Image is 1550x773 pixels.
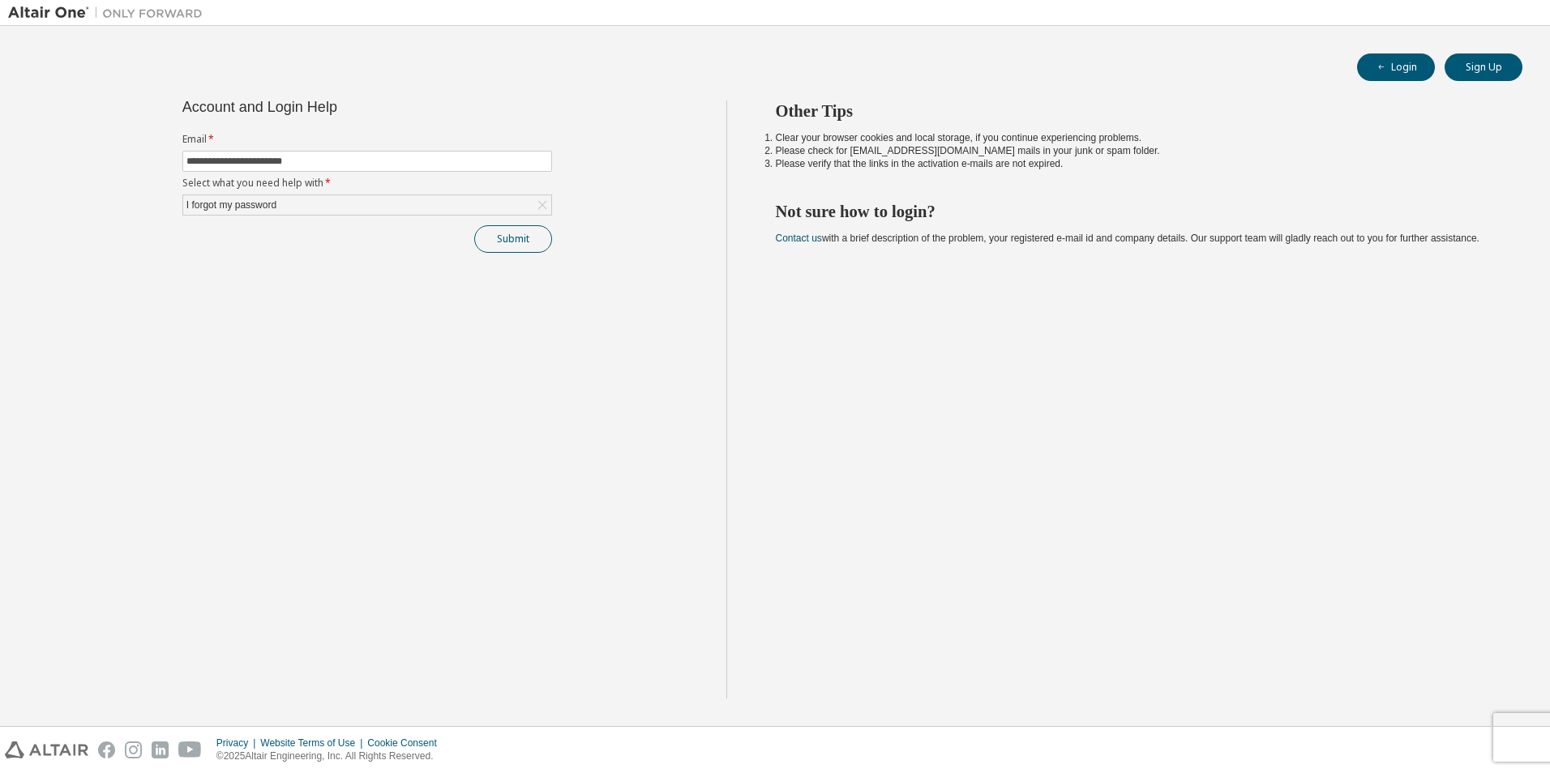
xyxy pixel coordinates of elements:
[182,177,552,190] label: Select what you need help with
[776,157,1494,170] li: Please verify that the links in the activation e-mails are not expired.
[1445,53,1522,81] button: Sign Up
[182,133,552,146] label: Email
[5,741,88,758] img: altair_logo.svg
[260,737,367,750] div: Website Terms of Use
[776,233,1479,244] span: with a brief description of the problem, your registered e-mail id and company details. Our suppo...
[184,196,279,214] div: I forgot my password
[1357,53,1435,81] button: Login
[125,741,142,758] img: instagram.svg
[776,131,1494,144] li: Clear your browser cookies and local storage, if you continue experiencing problems.
[367,737,446,750] div: Cookie Consent
[178,741,202,758] img: youtube.svg
[183,195,551,215] div: I forgot my password
[776,201,1494,222] h2: Not sure how to login?
[216,750,447,763] p: © 2025 Altair Engineering, Inc. All Rights Reserved.
[776,144,1494,157] li: Please check for [EMAIL_ADDRESS][DOMAIN_NAME] mails in your junk or spam folder.
[474,225,552,253] button: Submit
[776,100,1494,122] h2: Other Tips
[152,741,169,758] img: linkedin.svg
[182,100,478,113] div: Account and Login Help
[98,741,115,758] img: facebook.svg
[8,5,211,21] img: Altair One
[216,737,260,750] div: Privacy
[776,233,822,244] a: Contact us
